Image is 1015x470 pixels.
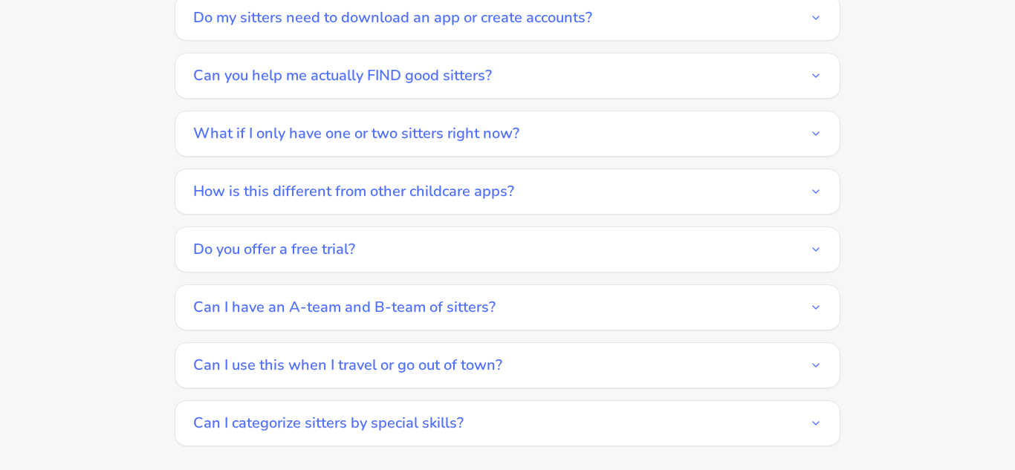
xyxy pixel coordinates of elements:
[193,111,822,156] button: What if I only have one or two sitters right now?
[193,343,822,388] button: Can I use this when I travel or go out of town?
[193,169,822,214] button: How is this different from other childcare apps?
[193,285,822,330] button: Can I have an A-team and B-team of sitters?
[193,53,822,98] button: Can you help me actually FIND good sitters?
[193,227,822,272] button: Do you offer a free trial?
[193,401,822,445] button: Can I categorize sitters by special skills?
